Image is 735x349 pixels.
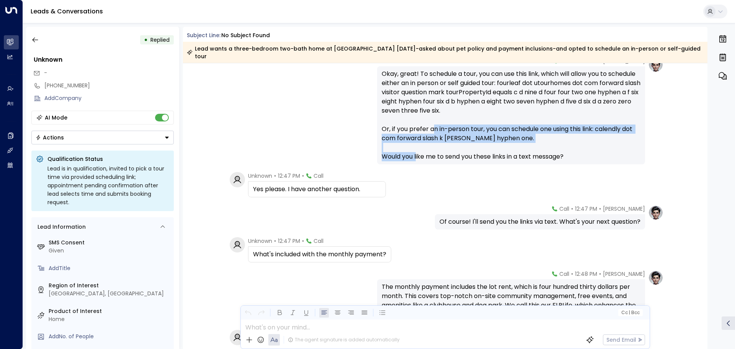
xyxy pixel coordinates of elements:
span: Replied [150,36,170,44]
span: Subject Line: [187,31,220,39]
div: Button group with a nested menu [31,131,174,144]
div: Actions [36,134,64,141]
div: Home [49,315,171,323]
div: Lead is in qualification, invited to pick a tour time via provided scheduling link; appointment p... [47,164,169,206]
span: 12:47 PM [575,205,597,213]
span: • [274,237,276,245]
div: Okay, great! To schedule a tour, you can use this link, which will allow you to schedule either a... [382,69,640,161]
img: profile-logo.png [648,270,663,285]
label: Product of Interest [49,307,171,315]
span: • [599,270,601,278]
button: Cc|Bcc [618,309,642,316]
img: profile-logo.png [648,205,663,220]
label: Region of Interest [49,282,171,290]
span: 12:48 PM [575,270,597,278]
div: The agent signature is added automatically [288,336,400,343]
div: What's included with the monthly payment? [253,250,386,259]
button: Actions [31,131,174,144]
span: | [629,310,630,315]
a: Leads & Conversations [31,7,103,16]
span: Unknown [248,237,272,245]
div: • [144,33,148,47]
div: Given [49,247,171,255]
span: 12:47 PM [278,172,300,180]
span: 12:47 PM [278,237,300,245]
span: • [571,205,573,213]
div: The monthly payment includes the lot rent, which is four hundred thirty dollars per month. This c... [382,282,640,319]
span: Call [559,270,569,278]
div: AddCompany [44,94,174,102]
div: AI Mode [45,114,67,121]
div: AddNo. of People [49,333,171,341]
span: Call [314,237,323,245]
button: Redo [256,308,266,318]
div: Lead Information [35,223,86,231]
span: Call [559,205,569,213]
div: [GEOGRAPHIC_DATA], [GEOGRAPHIC_DATA] [49,290,171,298]
span: - [44,69,47,77]
div: Unknown [34,55,174,64]
img: profile-logo.png [648,57,663,72]
div: AddTitle [49,264,171,272]
span: • [274,172,276,180]
span: Cc Bcc [621,310,639,315]
span: • [599,205,601,213]
span: [PERSON_NAME] [603,205,645,213]
div: [PHONE_NUMBER] [44,82,174,90]
button: Undo [243,308,253,318]
span: • [571,270,573,278]
div: Yes please. I have another question. [253,185,381,194]
div: No subject found [221,31,270,39]
div: Lead wants a three-bedroom two-bath home at [GEOGRAPHIC_DATA] [DATE]-asked about pet policy and p... [187,45,703,60]
div: Of course! I'll send you the links via text. What's your next question? [439,217,640,226]
span: Call [314,172,323,180]
p: Qualification Status [47,155,169,163]
span: • [302,237,304,245]
span: Unknown [248,172,272,180]
span: • [302,172,304,180]
label: SMS Consent [49,239,171,247]
span: [PERSON_NAME] [603,270,645,278]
